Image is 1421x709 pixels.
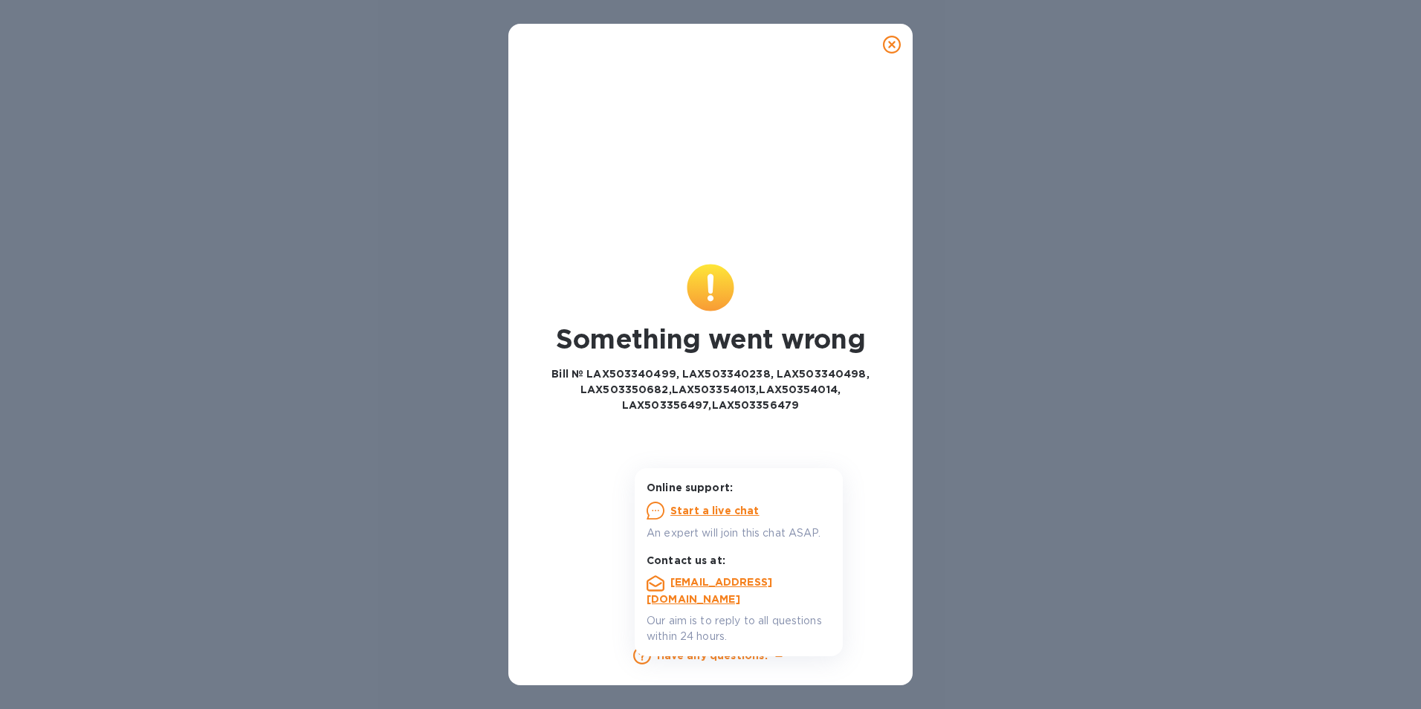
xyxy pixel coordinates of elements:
[647,576,772,605] a: [EMAIL_ADDRESS][DOMAIN_NAME]
[647,482,733,493] b: Online support:
[670,505,760,517] u: Start a live chat
[534,323,887,354] h1: Something went wrong
[657,650,771,661] b: Have any questions?
[551,368,869,411] b: Bill № LAX503340499, LAX503340238, LAX503340498, LAX503350682,LAX503354013,LAX50354014, LAX503356...
[647,554,725,566] b: Contact us at:
[647,525,831,541] p: An expert will join this chat ASAP.
[647,613,831,644] p: Our aim is to reply to all questions within 24 hours.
